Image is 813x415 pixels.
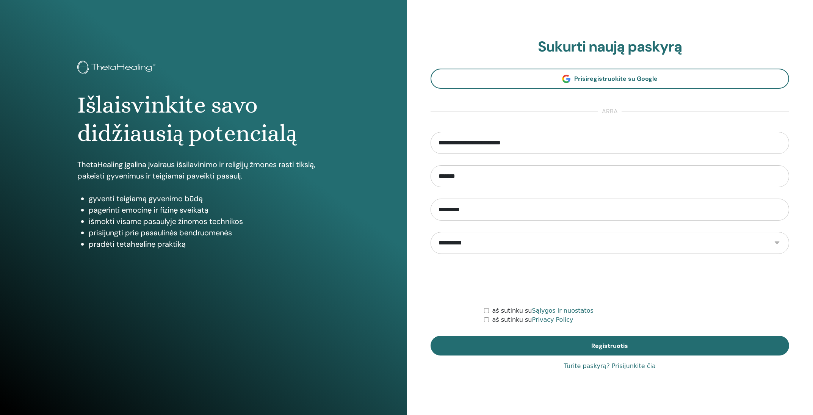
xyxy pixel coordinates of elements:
[598,107,622,116] span: arba
[89,227,329,238] li: prisijungti prie pasaulinės bendruomenės
[574,75,658,83] span: Prisiregistruokite su Google
[564,362,656,371] a: Turite paskyrą? Prisijunkite čia
[77,91,329,147] h1: Išlaisvinkite savo didžiausią potencialą
[431,336,790,355] button: Registruotis
[492,306,593,315] label: aš sutinku su
[552,265,667,295] iframe: reCAPTCHA
[532,316,573,323] a: Privacy Policy
[77,159,329,182] p: ThetaHealing įgalina įvairaus išsilavinimo ir religijų žmones rasti tikslą, pakeisti gyvenimus ir...
[89,204,329,216] li: pagerinti emocinę ir fizinę sveikatą
[89,193,329,204] li: gyventi teigiamą gyvenimo būdą
[431,69,790,89] a: Prisiregistruokite su Google
[591,342,628,350] span: Registruotis
[89,238,329,250] li: pradėti tetahealinę praktiką
[89,216,329,227] li: išmokti visame pasaulyje žinomos technikos
[492,315,573,324] label: aš sutinku su
[431,38,790,56] h2: Sukurti naują paskyrą
[532,307,594,314] a: Sąlygos ir nuostatos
